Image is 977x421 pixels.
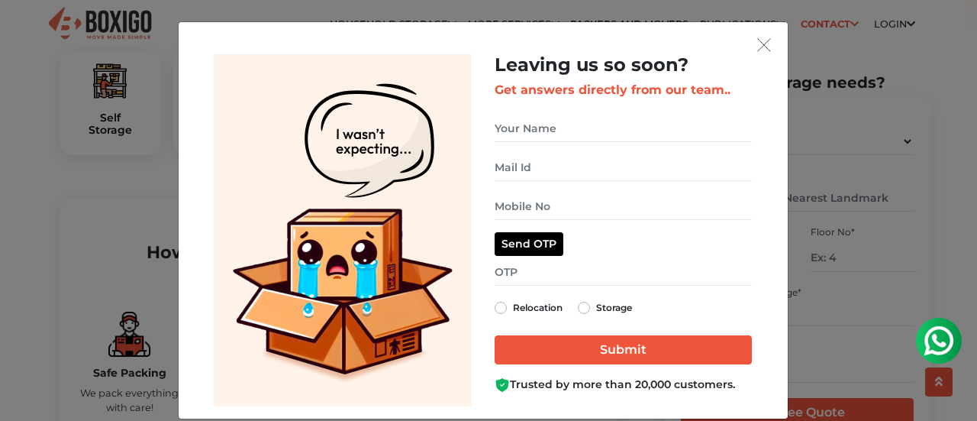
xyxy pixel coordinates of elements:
[596,299,632,317] label: Storage
[495,377,752,393] div: Trusted by more than 20,000 customers.
[214,54,472,406] img: Lead Welcome Image
[495,54,752,76] h2: Leaving us so soon?
[15,15,46,46] img: whatsapp-icon.svg
[495,259,752,286] input: OTP
[513,299,563,317] label: Relocation
[757,38,771,52] img: exit
[495,154,752,181] input: Mail Id
[495,232,563,256] button: Send OTP
[495,115,752,142] input: Your Name
[495,83,752,97] h3: Get answers directly from our team..
[495,193,752,220] input: Mobile No
[495,335,752,364] input: Submit
[495,377,510,393] img: Boxigo Customer Shield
